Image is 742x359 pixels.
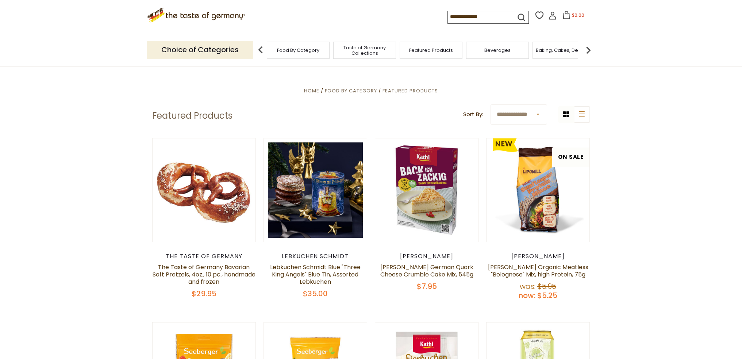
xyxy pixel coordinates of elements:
[520,281,535,291] label: Was:
[147,41,253,59] p: Choice of Categories
[303,289,328,299] span: $35.00
[375,138,478,242] img: Kathi German Quark Cheese Crumble Cake Mix, 545g
[304,87,319,94] a: Home
[417,281,437,291] span: $7.95
[153,263,255,286] a: The Taste of Germany Bavarian Soft Pretzels, 4oz., 10 pc., handmade and frozen
[375,253,479,260] div: [PERSON_NAME]
[519,290,535,301] label: Now:
[382,87,438,94] a: Featured Products
[270,263,361,286] a: Lebkuchen Schmidt Blue "Three King Angels" Blue Tin, Assorted Lebkuchen
[264,138,367,242] img: Lebkuchen Schmidt Blue "Three King Angels" Blue Tin, Assorted Lebkuchen
[484,47,511,53] a: Beverages
[488,263,588,279] a: [PERSON_NAME] Organic Meatless "Bolognese" Mix, high Protein, 75g
[463,110,483,119] label: Sort By:
[325,87,377,94] a: Food By Category
[192,289,216,299] span: $29.95
[486,253,590,260] div: [PERSON_NAME]
[277,47,319,53] a: Food By Category
[581,43,596,57] img: next arrow
[537,281,556,291] span: $5.95
[572,12,584,18] span: $0.00
[153,138,256,242] img: The Taste of Germany Bavarian Soft Pretzels, 4oz., 10 pc., handmade and frozen
[558,11,589,22] button: $0.00
[380,263,473,279] a: [PERSON_NAME] German Quark Cheese Crumble Cake Mix, 545g
[152,253,256,260] div: The Taste of Germany
[536,47,592,53] a: Baking, Cakes, Desserts
[409,47,453,53] a: Featured Products
[152,110,232,121] h1: Featured Products
[253,43,268,57] img: previous arrow
[537,290,557,301] span: $5.25
[335,45,394,56] a: Taste of Germany Collections
[264,253,368,260] div: Lebkuchen Schmidt
[487,138,590,242] img: Lamotte Organic Meatless "Bolognese" Mix, high Protein, 75g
